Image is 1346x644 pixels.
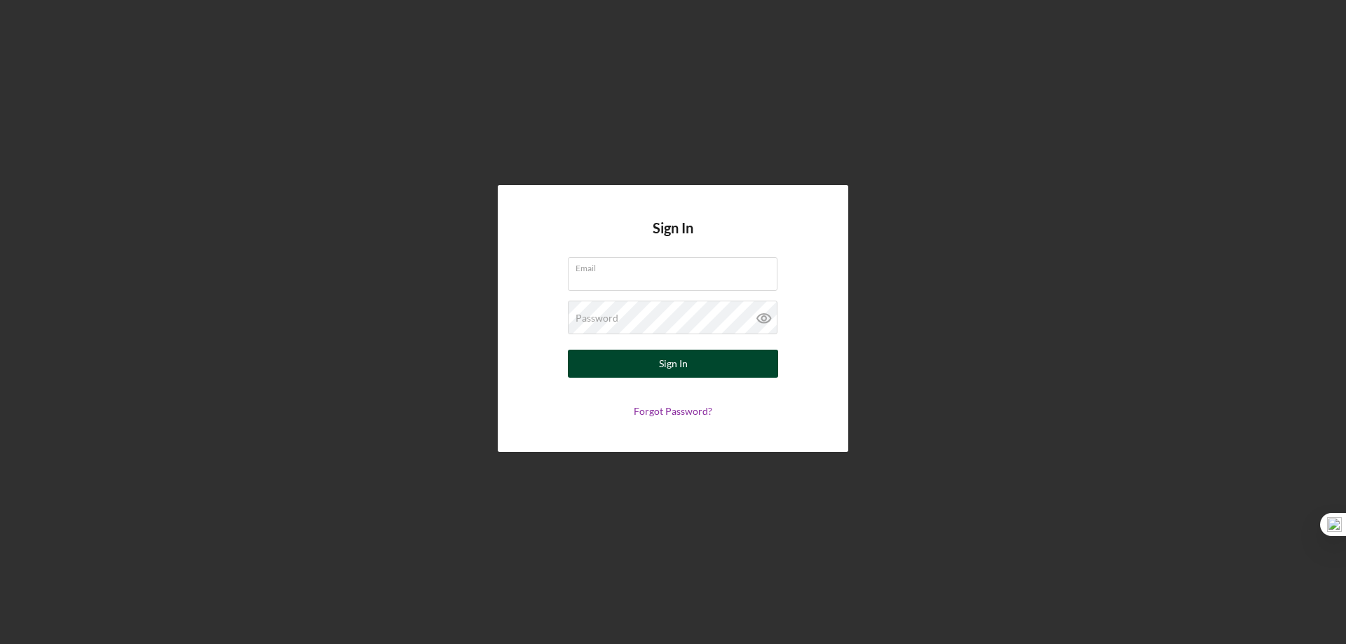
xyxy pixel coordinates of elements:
[1327,517,1342,532] img: one_i.png
[568,350,778,378] button: Sign In
[576,313,618,324] label: Password
[653,220,693,257] h4: Sign In
[659,350,688,378] div: Sign In
[576,258,777,273] label: Email
[634,405,712,417] a: Forgot Password?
